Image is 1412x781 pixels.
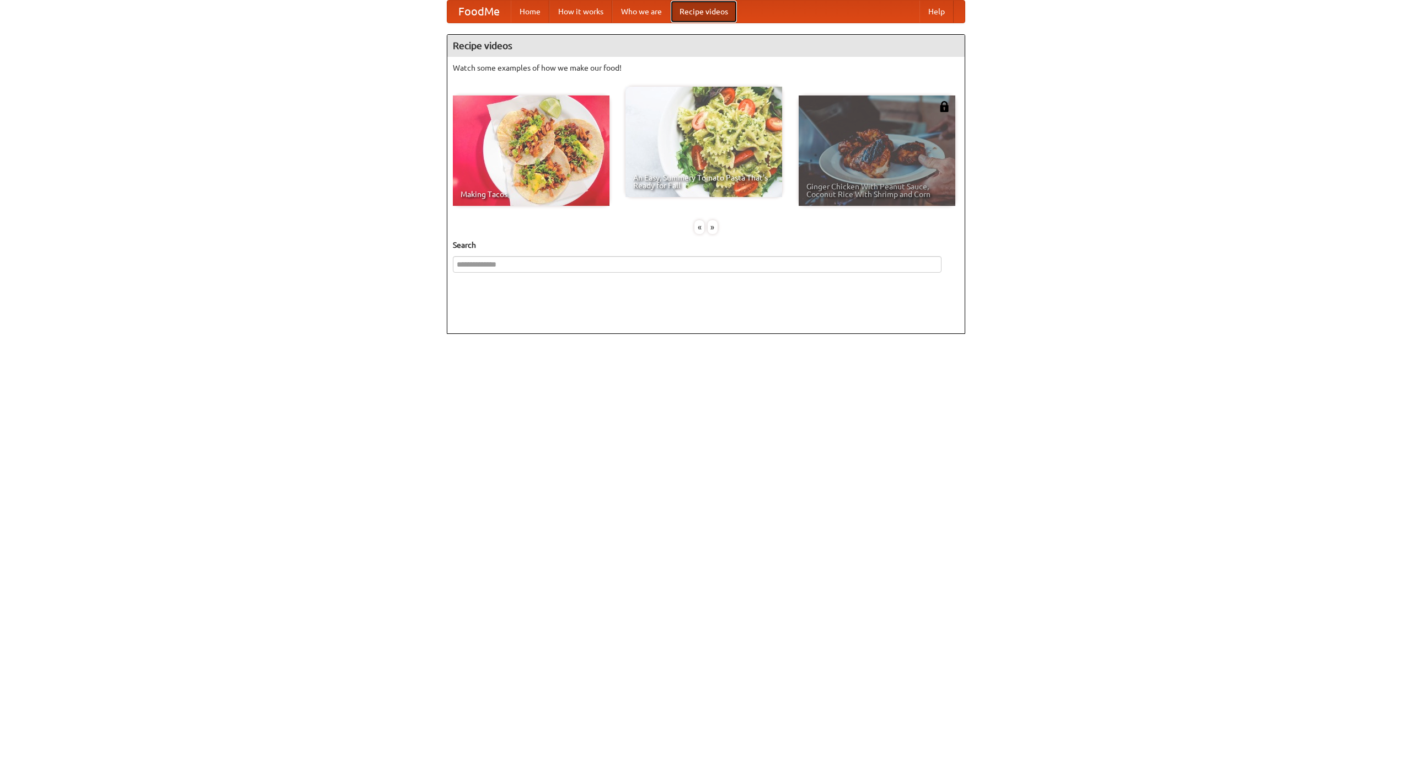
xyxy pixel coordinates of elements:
img: 483408.png [939,101,950,112]
span: Making Tacos [461,190,602,198]
span: An Easy, Summery Tomato Pasta That's Ready for Fall [633,174,774,189]
a: Recipe videos [671,1,737,23]
div: » [708,220,718,234]
h4: Recipe videos [447,35,965,57]
a: Home [511,1,549,23]
a: Making Tacos [453,95,609,206]
a: An Easy, Summery Tomato Pasta That's Ready for Fall [625,87,782,197]
a: How it works [549,1,612,23]
h5: Search [453,240,959,251]
a: Who we are [612,1,671,23]
div: « [694,220,704,234]
p: Watch some examples of how we make our food! [453,62,959,73]
a: FoodMe [447,1,511,23]
a: Help [919,1,954,23]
